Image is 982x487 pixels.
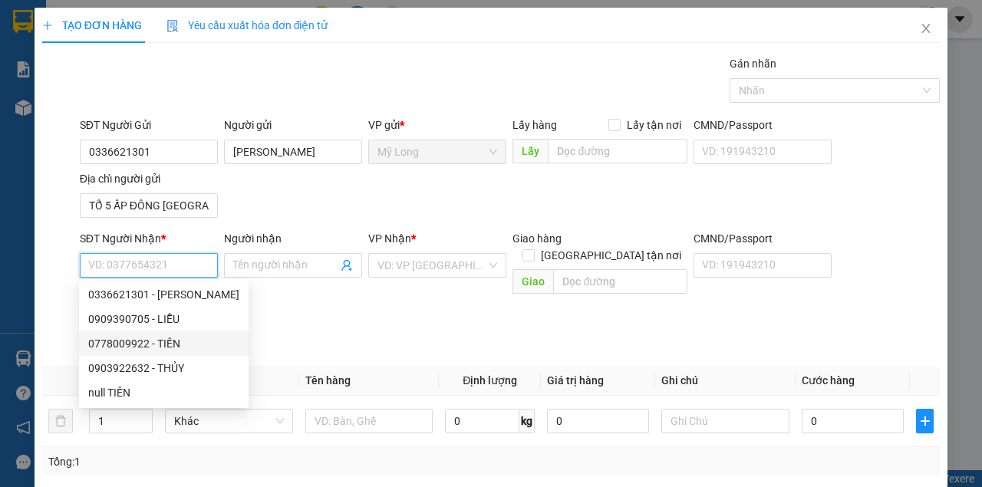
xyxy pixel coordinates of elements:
[305,409,433,433] input: VD: Bàn, Ghế
[512,232,562,245] span: Giao hàng
[42,19,142,31] span: TẠO ĐƠN HÀNG
[512,119,557,131] span: Lấy hàng
[42,20,53,31] span: plus
[694,117,832,133] div: CMND/Passport
[88,286,239,303] div: 0336621301 - [PERSON_NAME]
[547,374,604,387] span: Giá trị hàng
[166,20,179,32] img: icon
[48,453,381,470] div: Tổng: 1
[88,335,239,352] div: 0778009922 - TIẾN
[694,230,832,247] div: CMND/Passport
[917,415,933,427] span: plus
[730,58,776,70] label: Gán nhãn
[368,117,506,133] div: VP gửi
[463,374,517,387] span: Định lượng
[512,139,548,163] span: Lấy
[80,117,218,133] div: SĐT Người Gửi
[224,230,362,247] div: Người nhận
[547,409,649,433] input: 0
[661,409,789,433] input: Ghi Chú
[553,269,687,294] input: Dọc đường
[88,360,239,377] div: 0903922632 - THỦY
[916,409,934,433] button: plus
[920,22,932,35] span: close
[548,139,687,163] input: Dọc đường
[341,259,353,271] span: user-add
[305,374,351,387] span: Tên hàng
[79,331,249,356] div: 0778009922 - TIẾN
[174,410,284,433] span: Khác
[519,409,535,433] span: kg
[802,374,855,387] span: Cước hàng
[79,356,249,380] div: 0903922632 - THỦY
[655,366,796,396] th: Ghi chú
[224,117,362,133] div: Người gửi
[80,230,218,247] div: SĐT Người Nhận
[80,170,218,187] div: Địa chỉ người gửi
[79,282,249,307] div: 0336621301 - TĂNG NGỌC HIỀN
[368,232,411,245] span: VP Nhận
[88,311,239,327] div: 0909390705 - LIỄU
[166,19,328,31] span: Yêu cầu xuất hóa đơn điện tử
[48,409,73,433] button: delete
[79,307,249,331] div: 0909390705 - LIỄU
[80,193,218,218] input: Địa chỉ của người gửi
[79,380,249,405] div: null TIẾN
[88,384,239,401] div: null TIẾN
[535,247,687,264] span: [GEOGRAPHIC_DATA] tận nơi
[621,117,687,133] span: Lấy tận nơi
[377,140,497,163] span: Mỹ Long
[905,8,947,51] button: Close
[512,269,553,294] span: Giao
